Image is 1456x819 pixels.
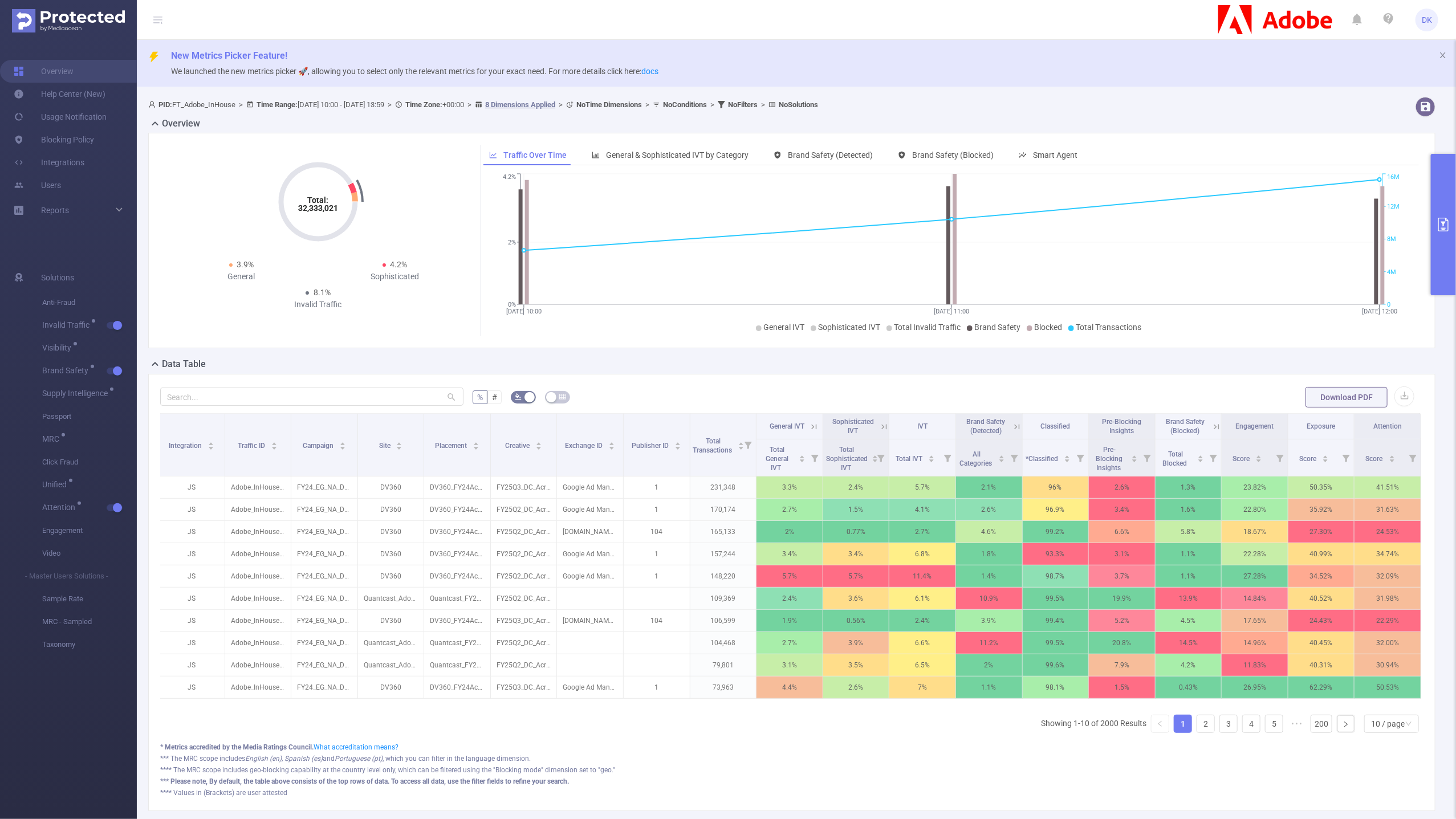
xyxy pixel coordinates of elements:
p: 1 [624,499,690,520]
p: JS [158,476,225,498]
p: 22.28 % [1222,543,1288,565]
i: icon: right [1343,721,1349,728]
tspan: 16M [1387,174,1400,181]
p: 3.4% [823,543,889,565]
span: Score [1233,455,1252,463]
span: Total Sophisticated IVT [826,446,868,472]
i: icon: caret-up [675,441,681,444]
li: 4 [1242,715,1260,733]
i: icon: caret-down [536,445,542,449]
div: Sort [799,454,806,461]
p: FY25Q2_DC_AcrobatDC_AcrobatDC_US_EN_ACAIAssistant-DGContractFeatureBAU_AN_300x250.zip [5204938] [491,543,557,565]
span: Exchange ID [565,442,604,450]
p: 98.7% [1023,565,1089,587]
i: icon: caret-down [1064,458,1071,461]
p: 1.5% [823,499,889,520]
li: 2 [1197,715,1215,733]
p: 11.4% [889,565,955,587]
div: Sort [396,441,402,447]
tspan: 12M [1387,203,1400,210]
div: Sort [674,441,681,447]
div: Sort [1131,454,1138,461]
p: 231,348 [690,476,757,498]
div: Sort [473,441,479,447]
b: No Time Dimensions [576,100,642,109]
span: Attention [42,503,79,511]
i: icon: bg-colors [515,393,522,400]
a: What accreditation means? [314,743,398,751]
tspan: 0 [1387,301,1390,308]
b: No Conditions [663,100,707,109]
p: 148,220 [690,565,757,587]
i: icon: close [1439,51,1447,59]
p: 1 [624,476,690,498]
p: 22.80 % [1222,499,1288,520]
span: 4.2% [391,260,408,269]
span: Invalid Traffic [42,321,93,329]
span: Score [1299,455,1318,463]
p: 2% [757,521,823,543]
i: Filter menu [1405,439,1421,476]
i: Filter menu [1272,439,1288,476]
p: 1.1% [1156,565,1222,587]
p: FY25Q2_DC_AcrobatDC_AcrobatDC_US_EN_ACAIAssistant-DGContractFeatureBAU_AN_300x600.zip [5204939] [491,521,557,543]
p: 157,244 [690,543,757,565]
span: > [464,100,475,109]
tspan: [DATE] 10:00 [506,308,542,315]
div: Sort [1255,454,1262,461]
i: icon: caret-down [1198,458,1204,461]
p: 170,174 [690,499,757,520]
p: FY24_EG_NA_DocumentCloud_Acrobat_Consideration_Discover [225407] [291,565,357,587]
i: icon: caret-up [609,441,615,444]
button: icon: close [1439,49,1447,62]
p: [DOMAIN_NAME] [104] [557,521,623,543]
i: Filter menu [940,439,955,476]
p: DV360_FY24AcrobatDemandGen_PSP_WorkingProfessionalsAffinity-ContractFeatureBAU_US_DSK_BAN_970x250... [424,565,490,587]
i: icon: caret-down [872,458,878,461]
i: icon: caret-up [536,441,542,444]
i: Filter menu [740,414,756,476]
div: Sort [928,454,935,461]
span: 3.9% [237,260,254,269]
b: No Solutions [779,100,818,109]
p: FY25Q3_DC_AcrobatDC_AcrobatDC_US_EN_AcrobatStudio-SalesContract_AN_728x90_AcrobatStudio.zip [5541... [491,476,557,498]
p: DV360_FY24AcrobatDemandGen_PSP_WorkingProfessionalsAffinity-ContractFeatureBAU_US_DSK_BAN_300x250... [424,543,490,565]
li: Next 5 Pages [1288,715,1306,733]
p: 3.3% [757,476,823,498]
span: Exposure [1307,422,1336,430]
span: IVT [917,422,928,430]
span: Supply Intelligence [42,389,112,397]
i: icon: caret-up [473,441,479,444]
p: 2.7% [757,499,823,520]
tspan: 4.2% [503,174,516,181]
a: 1 [1174,715,1191,732]
a: 200 [1311,715,1332,732]
p: 2.7% [889,521,955,543]
p: 1 [624,543,690,565]
li: 200 [1311,715,1332,733]
tspan: 0% [508,301,516,308]
div: General [165,271,318,283]
p: 23.82 % [1222,476,1288,498]
span: Campaign [303,442,335,450]
i: icon: caret-down [929,458,935,461]
i: icon: caret-up [799,454,805,457]
span: 8.1% [314,288,331,297]
a: 4 [1243,715,1260,732]
i: icon: caret-up [929,454,935,457]
button: Download PDF [1305,387,1388,408]
p: 27.30 % [1288,521,1355,543]
span: General IVT [770,422,804,430]
div: Invalid Traffic [242,299,395,311]
p: 1.4% [956,565,1022,587]
a: 3 [1220,715,1237,732]
i: Filter menu [807,439,823,476]
b: Time Range: [257,100,298,109]
p: FY25Q2_DC_AcrobatDC_AcrobatDC_US_EN_ACAIAssistant-DGContractFeatureBAU_AN_970x250.zip [5204941] [491,565,557,587]
b: No Filters [728,100,758,109]
li: 3 [1219,715,1238,733]
a: Help Center (New) [14,83,105,105]
p: 6.6% [1089,521,1155,543]
a: 5 [1266,715,1283,732]
i: icon: caret-down [473,445,479,449]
